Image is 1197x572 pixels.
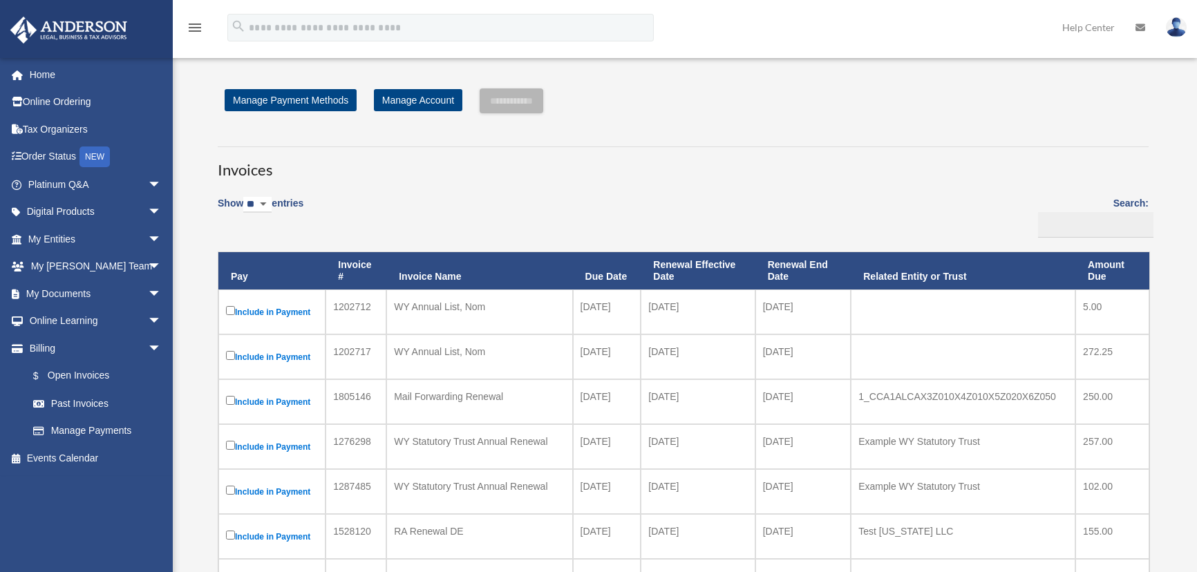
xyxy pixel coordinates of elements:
td: [DATE] [573,379,641,424]
label: Search: [1033,195,1149,238]
a: Digital Productsarrow_drop_down [10,198,182,226]
td: [DATE] [573,469,641,514]
td: 5.00 [1075,289,1149,334]
a: Online Ordering [10,88,182,116]
a: Order StatusNEW [10,143,182,171]
div: WY Statutory Trust Annual Renewal [394,477,565,496]
h3: Invoices [218,146,1149,181]
input: Search: [1038,212,1153,238]
label: Include in Payment [226,483,318,500]
input: Include in Payment [226,486,235,495]
td: [DATE] [755,334,851,379]
a: Platinum Q&Aarrow_drop_down [10,171,182,198]
input: Include in Payment [226,441,235,450]
a: Online Learningarrow_drop_down [10,307,182,335]
div: WY Annual List, Nom [394,297,565,316]
span: arrow_drop_down [148,307,176,336]
td: [DATE] [641,424,755,469]
img: Anderson Advisors Platinum Portal [6,17,131,44]
td: 1202717 [326,334,386,379]
div: WY Statutory Trust Annual Renewal [394,432,565,451]
span: arrow_drop_down [148,171,176,199]
a: Tax Organizers [10,115,182,143]
input: Include in Payment [226,351,235,360]
td: [DATE] [755,514,851,559]
span: arrow_drop_down [148,225,176,254]
td: [DATE] [641,289,755,334]
label: Include in Payment [226,303,318,321]
a: My Entitiesarrow_drop_down [10,225,182,253]
th: Due Date: activate to sort column ascending [573,252,641,289]
a: Manage Payments [19,417,176,445]
input: Include in Payment [226,396,235,405]
th: Invoice #: activate to sort column ascending [326,252,386,289]
a: menu [187,24,203,36]
span: arrow_drop_down [148,334,176,363]
span: arrow_drop_down [148,198,176,227]
div: NEW [79,146,110,167]
td: 250.00 [1075,379,1149,424]
label: Include in Payment [226,393,318,410]
i: search [231,19,246,34]
img: User Pic [1166,17,1187,37]
td: 1528120 [326,514,386,559]
td: [DATE] [573,424,641,469]
label: Include in Payment [226,438,318,455]
div: WY Annual List, Nom [394,342,565,361]
a: My [PERSON_NAME] Teamarrow_drop_down [10,253,182,280]
input: Include in Payment [226,306,235,315]
td: 102.00 [1075,469,1149,514]
a: My Documentsarrow_drop_down [10,280,182,307]
td: [DATE] [755,379,851,424]
a: $Open Invoices [19,362,169,390]
div: RA Renewal DE [394,522,565,541]
a: Events Calendar [10,444,182,472]
td: 272.25 [1075,334,1149,379]
td: 1805146 [326,379,386,424]
a: Manage Payment Methods [225,89,357,111]
th: Amount Due: activate to sort column ascending [1075,252,1149,289]
td: Example WY Statutory Trust [851,469,1075,514]
label: Show entries [218,195,303,227]
input: Include in Payment [226,531,235,540]
td: [DATE] [755,289,851,334]
td: [DATE] [755,469,851,514]
td: [DATE] [641,469,755,514]
th: Related Entity or Trust: activate to sort column ascending [851,252,1075,289]
td: Example WY Statutory Trust [851,424,1075,469]
a: Past Invoices [19,390,176,417]
th: Renewal End Date: activate to sort column ascending [755,252,851,289]
td: 257.00 [1075,424,1149,469]
td: 1_CCA1ALCAX3Z010X4Z010X5Z020X6Z050 [851,379,1075,424]
th: Pay: activate to sort column descending [218,252,326,289]
td: [DATE] [641,334,755,379]
td: [DATE] [573,514,641,559]
span: arrow_drop_down [148,280,176,308]
a: Home [10,61,182,88]
th: Invoice Name: activate to sort column ascending [386,252,572,289]
td: [DATE] [573,334,641,379]
th: Renewal Effective Date: activate to sort column ascending [641,252,755,289]
td: Test [US_STATE] LLC [851,514,1075,559]
label: Include in Payment [226,348,318,365]
td: [DATE] [641,379,755,424]
label: Include in Payment [226,528,318,545]
a: Manage Account [374,89,462,111]
td: 1276298 [326,424,386,469]
td: [DATE] [641,514,755,559]
i: menu [187,19,203,36]
div: Mail Forwarding Renewal [394,387,565,406]
select: Showentries [243,197,272,213]
td: [DATE] [755,424,851,469]
a: Billingarrow_drop_down [10,334,176,362]
span: $ [41,368,48,385]
td: 1202712 [326,289,386,334]
td: 1287485 [326,469,386,514]
td: 155.00 [1075,514,1149,559]
td: [DATE] [573,289,641,334]
span: arrow_drop_down [148,253,176,281]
